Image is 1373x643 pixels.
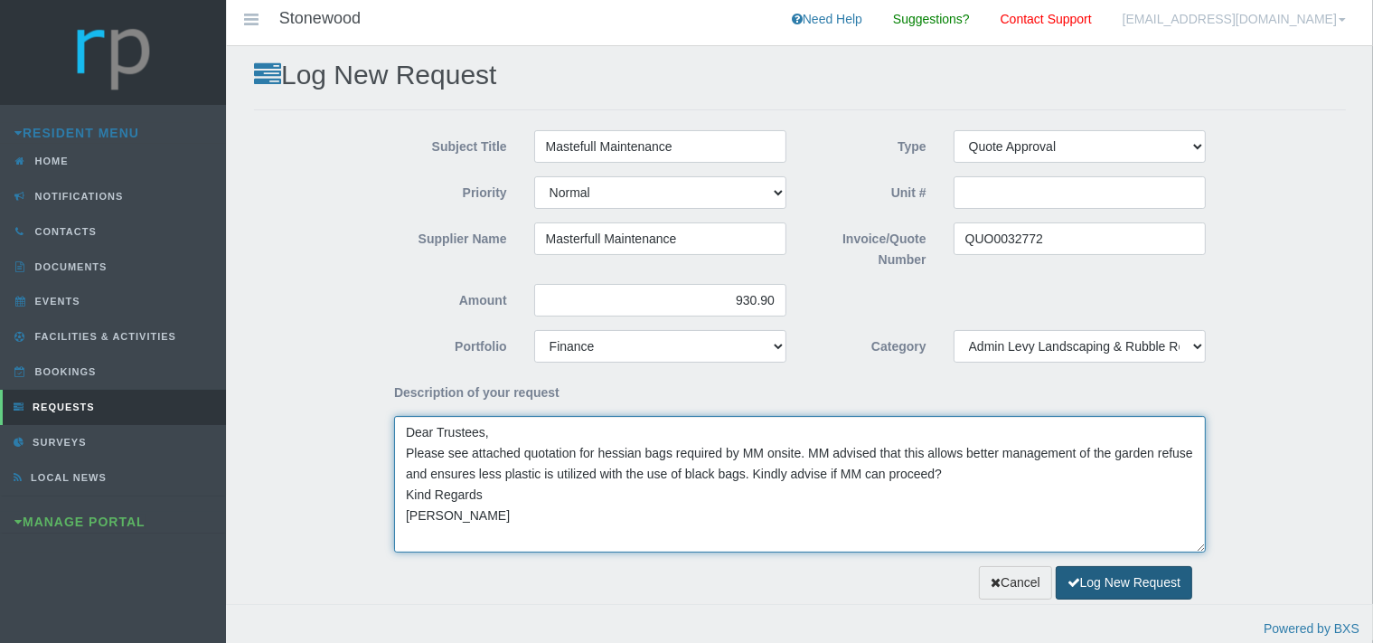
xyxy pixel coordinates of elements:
label: Category [800,330,940,357]
span: Requests [28,402,95,412]
span: Contacts [31,226,97,237]
label: Amount [381,284,521,311]
label: Supplier Name [381,222,521,250]
label: Subject Title [381,130,521,157]
h4: Stonewood [279,10,361,28]
a: Powered by BXS [1264,621,1359,636]
span: Documents [31,261,108,272]
a: Cancel [979,566,1052,600]
span: Surveys [28,437,86,448]
span: Bookings [31,366,97,377]
label: Portfolio [381,330,521,357]
a: Resident Menu [14,126,139,140]
a: Manage Portal [14,515,146,529]
label: Description of your request [381,376,573,403]
button: Log New Request [1056,566,1192,600]
label: Priority [381,176,521,203]
span: Events [31,296,80,307]
span: Facilities & Activities [31,331,176,342]
span: Notifications [31,191,124,202]
label: Invoice/Quote Number [800,222,940,270]
span: Local News [26,472,107,483]
label: Unit # [800,176,940,203]
h2: Log New Request [254,60,1346,90]
label: Type [800,130,940,157]
span: Home [31,156,69,166]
